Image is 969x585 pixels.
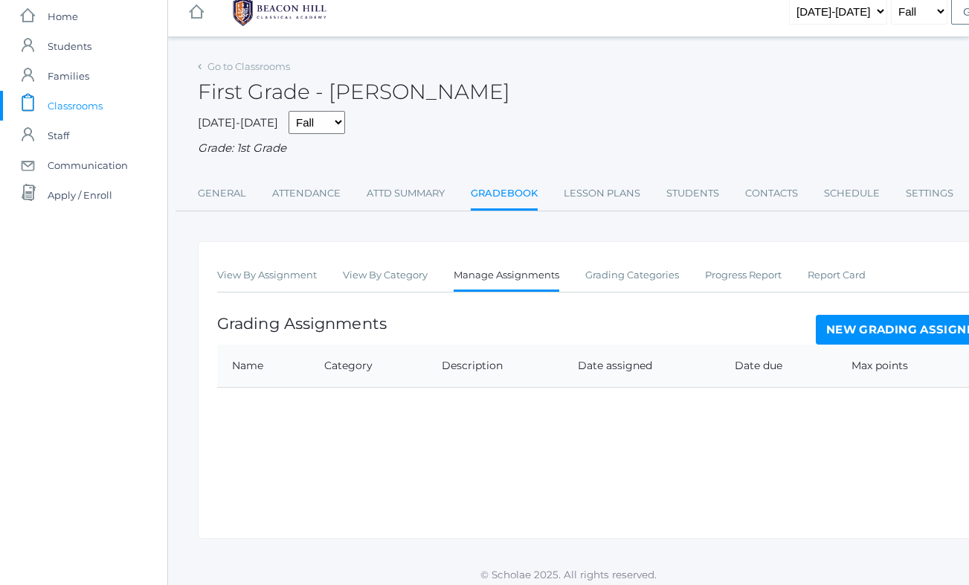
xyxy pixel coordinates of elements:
th: Max points [837,345,967,388]
span: Students [48,31,91,61]
a: General [198,179,246,208]
a: Lesson Plans [564,179,640,208]
a: Attd Summary [367,179,445,208]
th: Name [217,345,309,388]
a: Contacts [745,179,798,208]
a: Report Card [808,260,866,290]
a: Attendance [272,179,341,208]
h2: First Grade - [PERSON_NAME] [198,80,510,103]
a: Grading Categories [585,260,679,290]
a: View By Category [343,260,428,290]
a: Students [666,179,719,208]
a: Progress Report [705,260,782,290]
span: Home [48,1,78,31]
th: Date due [720,345,837,388]
p: © Scholae 2025. All rights reserved. [168,567,969,582]
span: Apply / Enroll [48,180,112,210]
span: Communication [48,150,128,180]
th: Date assigned [563,345,720,388]
h1: Grading Assignments [217,315,387,332]
span: Staff [48,121,69,150]
a: Manage Assignments [454,260,559,292]
span: Classrooms [48,91,103,121]
a: Gradebook [471,179,538,211]
span: [DATE]-[DATE] [198,115,278,130]
a: Schedule [824,179,880,208]
th: Description [427,345,564,388]
th: Category [309,345,427,388]
span: Families [48,61,89,91]
a: Settings [906,179,953,208]
a: Go to Classrooms [207,60,290,72]
a: View By Assignment [217,260,317,290]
